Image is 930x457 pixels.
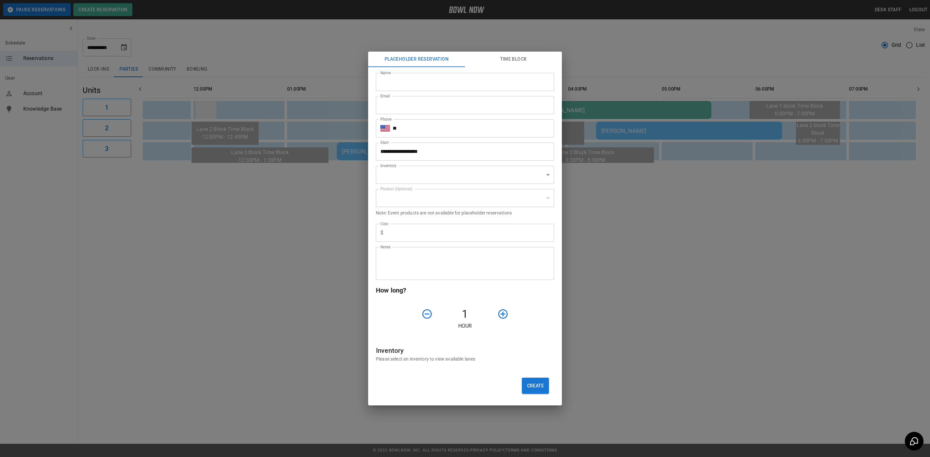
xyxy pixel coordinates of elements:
div: ​ [376,166,554,184]
label: Phone [380,116,391,122]
p: Hour [376,322,554,330]
input: Choose date, selected date is Oct 4, 2025 [376,143,550,161]
p: Please select an inventory to view available lanes [376,356,554,362]
p: $ [380,229,383,237]
button: Create [522,378,549,394]
button: Select country [380,124,390,133]
div: ​ [376,189,554,207]
button: Placeholder Reservation [368,52,465,67]
h4: 1 [435,307,495,321]
h6: How long? [376,285,554,295]
button: Time Block [465,52,562,67]
h6: Inventory [376,345,554,356]
label: Start [380,140,389,145]
p: Note: Event products are not available for placeholder reservations [376,210,554,216]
